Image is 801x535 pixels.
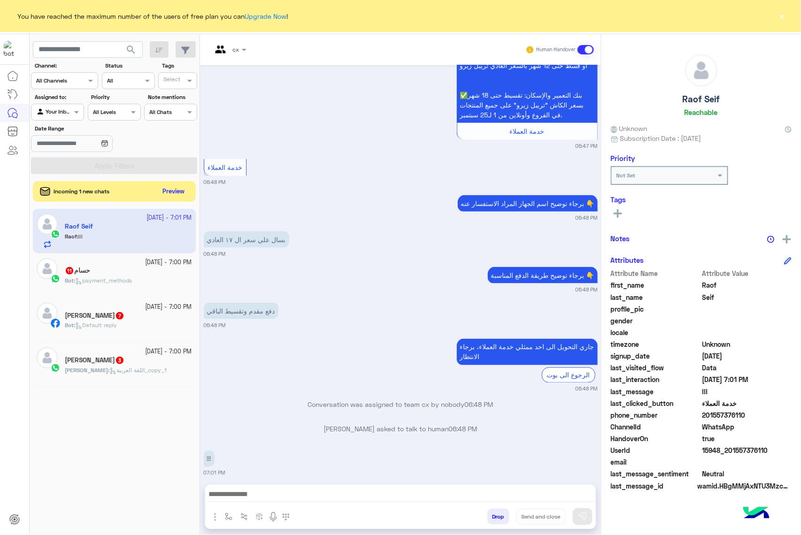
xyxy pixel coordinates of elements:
span: اللغة العربية_copy_1 [109,367,167,374]
h6: Attributes [611,256,644,264]
span: Default reply [75,321,117,329]
span: Data [702,363,792,373]
p: Conversation was assigned to team cx by nobody [204,400,598,410]
img: defaultAdmin.png [37,303,58,324]
span: 3 [116,357,123,364]
span: ChannelId [611,422,701,432]
button: Send and close [516,509,566,525]
img: 1403182699927242 [4,41,21,58]
span: cx [233,46,239,53]
span: You have reached the maximum number of the users of free plan you can ! [18,11,288,21]
span: خدمة العملاء [208,163,242,171]
span: 06:48 PM [449,425,478,433]
div: الرجوع الى بوت [542,367,595,383]
img: defaultAdmin.png [37,258,58,279]
span: Bot [65,277,74,284]
img: defaultAdmin.png [37,347,58,368]
span: 7 [116,312,123,320]
span: search [125,44,137,55]
span: 06:48 PM [465,401,493,409]
label: Status [105,61,154,70]
img: WhatsApp [51,363,60,373]
button: create order [252,509,268,524]
span: Incoming 1 new chats [54,187,110,196]
img: defaultAdmin.png [685,54,717,86]
span: Bot [65,321,74,329]
p: 18/9/2025, 6:48 PM [457,339,598,365]
span: last_message_sentiment [611,469,701,479]
img: hulul-logo.png [740,497,773,530]
span: last_message_id [611,481,696,491]
b: : [65,277,75,284]
small: 07:01 PM [204,469,225,477]
p: 18/9/2025, 6:48 PM [488,267,598,283]
span: Unknown [611,123,647,133]
span: خدمة العملاء [510,127,545,135]
span: last_name [611,292,701,302]
h6: Reachable [685,108,718,116]
span: last_clicked_button [611,398,701,408]
small: 06:48 PM [204,250,226,258]
img: create order [256,513,263,520]
span: true [702,434,792,443]
button: × [778,11,787,21]
img: notes [767,236,775,243]
small: 06:48 PM [204,321,226,329]
button: Drop [487,509,509,525]
b: Not Set [616,172,636,179]
label: Tags [162,61,196,70]
small: [DATE] - 7:00 PM [146,303,192,312]
p: 18/9/2025, 7:01 PM [204,451,215,467]
label: Priority [91,93,139,101]
span: 0 [702,469,792,479]
span: 2025-09-06T23:00:58.373Z [702,351,792,361]
label: Note mentions [148,93,196,101]
h6: Tags [611,195,792,204]
h5: Farouk Fouad [65,312,124,320]
span: last_interaction [611,374,701,384]
button: Apply Filters [31,157,197,174]
button: Preview [159,185,189,199]
button: search [120,41,143,61]
h6: Notes [611,234,630,243]
img: send message [578,512,587,521]
span: email [611,457,701,467]
b: : [65,367,109,374]
img: select flow [225,513,232,520]
span: [PERSON_NAME] [65,367,108,374]
span: HandoverOn [611,434,701,443]
span: phone_number [611,410,701,420]
span: 15948_201557376110 [702,445,792,455]
span: Raof [702,280,792,290]
img: teams.png [212,46,229,61]
span: signup_date [611,351,701,361]
span: null [702,328,792,337]
small: [DATE] - 7:00 PM [146,258,192,267]
img: Facebook [51,319,60,328]
span: payment_methods [75,277,132,284]
a: Upgrade Now [245,12,287,20]
span: last_message [611,387,701,397]
h5: Raof Seif [683,94,720,105]
small: Human Handover [536,46,576,53]
span: 201557376110 [702,410,792,420]
label: Assigned to: [35,93,83,101]
p: 18/9/2025, 6:48 PM [458,195,598,212]
label: Channel: [35,61,97,70]
span: Subscription Date : [DATE] [620,133,701,143]
b: : [65,321,75,329]
span: 11 [66,267,73,275]
label: Date Range [35,124,140,133]
div: Select [162,75,180,86]
span: Attribute Value [702,268,792,278]
img: Trigger scenario [240,513,248,520]
h5: Rowan [65,356,124,364]
span: 2025-09-18T16:01:28.949Z [702,374,792,384]
span: wamid.HBgMMjAxNTU3Mzc2MTEwFQIAEhgUM0EzRUUyNjQzN0Q0MDQ5MDIxQTgA [698,481,792,491]
p: 18/9/2025, 6:48 PM [204,303,278,319]
span: profile_pic [611,304,701,314]
p: [PERSON_NAME] asked to talk to human [204,424,598,434]
span: UserId [611,445,701,455]
img: add [783,235,791,244]
span: locale [611,328,701,337]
